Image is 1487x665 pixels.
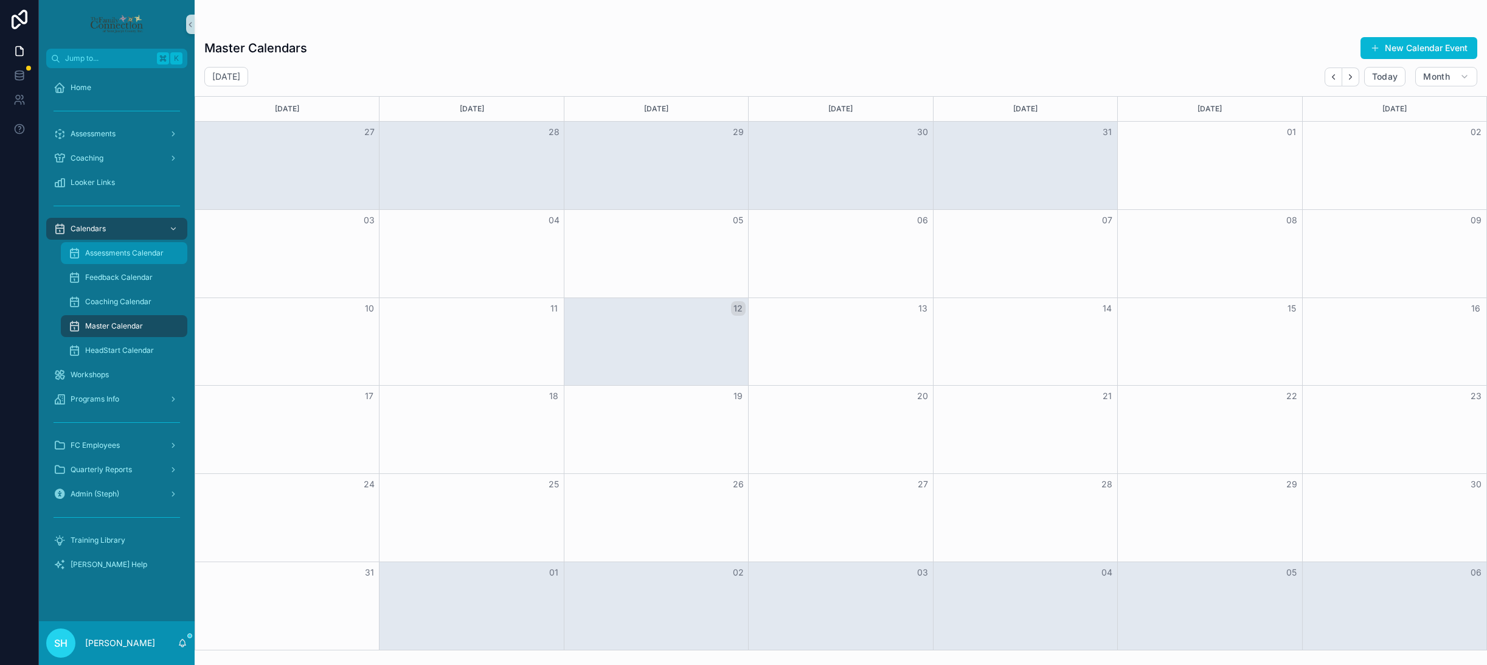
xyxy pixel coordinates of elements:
a: Admin (Steph) [46,483,187,505]
span: K [172,54,181,63]
div: [DATE] [935,97,1115,121]
a: Looker Links [46,172,187,193]
button: 19 [731,389,746,403]
span: Admin (Steph) [71,489,119,499]
button: 23 [1469,389,1483,403]
span: Home [71,83,91,92]
button: 06 [915,213,930,228]
button: 20 [915,389,930,403]
button: 29 [1284,477,1299,492]
button: 08 [1284,213,1299,228]
a: Feedback Calendar [61,266,187,288]
button: 27 [362,125,376,139]
button: 04 [1100,565,1114,580]
button: 31 [362,565,376,580]
button: 06 [1469,565,1483,580]
a: Workshops [46,364,187,386]
button: Next [1342,68,1359,86]
button: 29 [731,125,746,139]
a: Assessments Calendar [61,242,187,264]
button: 01 [547,565,561,580]
button: 16 [1469,301,1483,316]
button: 31 [1100,125,1114,139]
span: [PERSON_NAME] Help [71,560,147,569]
span: Jump to... [65,54,152,63]
a: Coaching [46,147,187,169]
button: 10 [362,301,376,316]
span: Training Library [71,535,125,545]
span: Looker Links [71,178,115,187]
a: HeadStart Calendar [61,339,187,361]
button: 04 [547,213,561,228]
button: 24 [362,477,376,492]
div: scrollable content [39,68,195,591]
a: Calendars [46,218,187,240]
a: Training Library [46,529,187,551]
button: 30 [915,125,930,139]
button: 25 [547,477,561,492]
button: 03 [915,565,930,580]
span: Master Calendar [85,321,143,331]
button: 02 [731,565,746,580]
button: 11 [547,301,561,316]
div: [DATE] [1305,97,1485,121]
button: Back [1325,68,1342,86]
button: Month [1415,67,1477,86]
span: Coaching Calendar [85,297,151,307]
img: App logo [89,15,144,34]
button: 17 [362,389,376,403]
span: Coaching [71,153,103,163]
button: 26 [731,477,746,492]
button: 13 [915,301,930,316]
div: Month View [195,96,1487,650]
a: Master Calendar [61,315,187,337]
span: Assessments [71,129,116,139]
button: 28 [1100,477,1114,492]
span: SH [54,636,68,650]
button: 02 [1469,125,1483,139]
div: [DATE] [566,97,746,121]
a: Assessments [46,123,187,145]
button: 27 [915,477,930,492]
h2: [DATE] [212,71,240,83]
button: 22 [1284,389,1299,403]
h1: Master Calendars [204,40,307,57]
a: [PERSON_NAME] Help [46,554,187,576]
button: Jump to...K [46,49,187,68]
a: FC Employees [46,434,187,456]
button: 09 [1469,213,1483,228]
button: 15 [1284,301,1299,316]
div: [DATE] [750,97,931,121]
button: 07 [1100,213,1114,228]
button: 18 [547,389,561,403]
a: Coaching Calendar [61,291,187,313]
button: 30 [1469,477,1483,492]
button: 12 [731,301,746,316]
span: FC Employees [71,440,120,450]
span: Today [1372,71,1398,82]
span: Feedback Calendar [85,273,153,282]
span: Assessments Calendar [85,248,164,258]
button: 05 [1284,565,1299,580]
button: 28 [547,125,561,139]
span: Calendars [71,224,106,234]
span: Workshops [71,370,109,380]
span: Programs Info [71,394,119,404]
span: Month [1423,71,1450,82]
button: 01 [1284,125,1299,139]
button: 21 [1100,389,1114,403]
span: HeadStart Calendar [85,346,154,355]
a: Programs Info [46,388,187,410]
button: 03 [362,213,376,228]
button: Today [1364,67,1406,86]
a: Quarterly Reports [46,459,187,481]
button: New Calendar Event [1360,37,1477,59]
p: [PERSON_NAME] [85,637,155,649]
div: [DATE] [381,97,561,121]
div: [DATE] [197,97,377,121]
span: Quarterly Reports [71,465,132,475]
div: [DATE] [1120,97,1300,121]
button: 14 [1100,301,1114,316]
a: Home [46,77,187,99]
